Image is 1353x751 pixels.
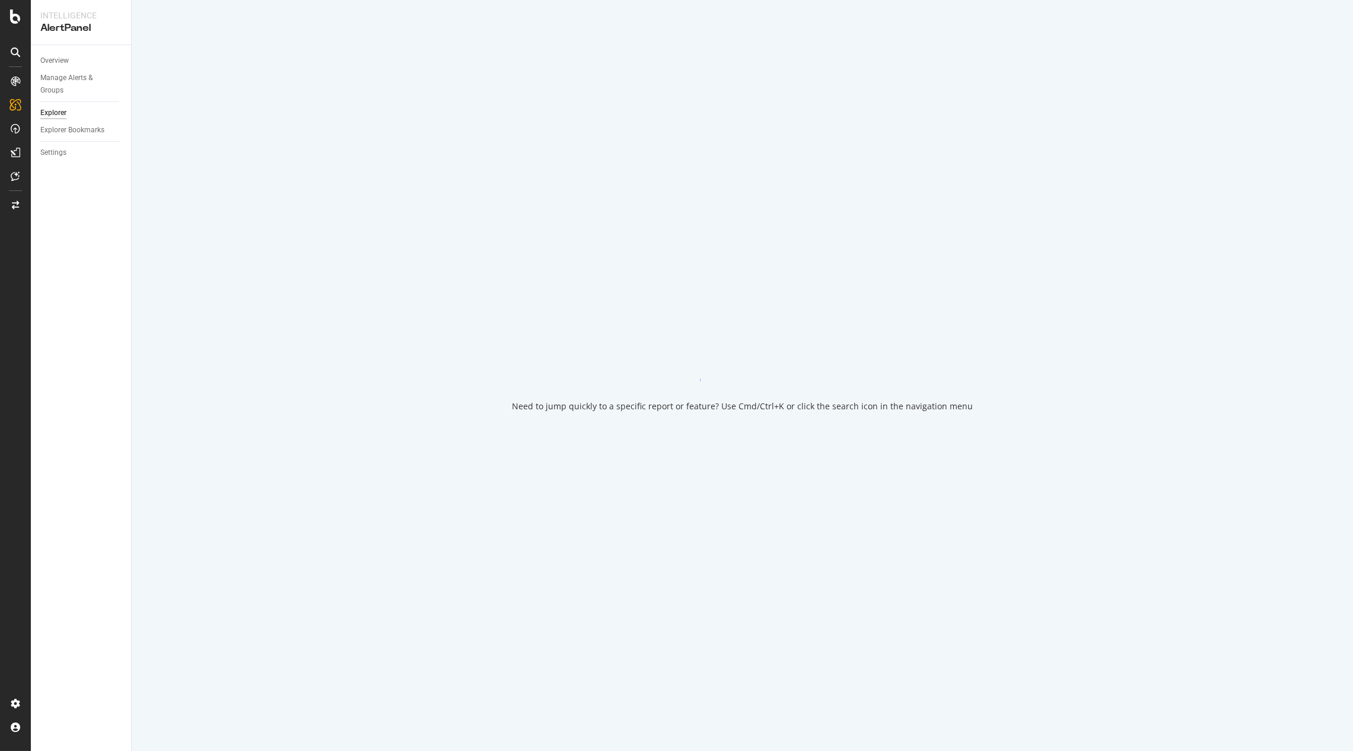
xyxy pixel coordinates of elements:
div: Explorer [40,107,66,119]
a: Settings [40,147,123,159]
a: Overview [40,55,123,67]
div: Settings [40,147,66,159]
a: Explorer Bookmarks [40,124,123,136]
div: AlertPanel [40,21,122,35]
div: Need to jump quickly to a specific report or feature? Use Cmd/Ctrl+K or click the search icon in ... [512,400,973,412]
div: Manage Alerts & Groups [40,72,112,97]
div: Intelligence [40,9,122,21]
div: Overview [40,55,69,67]
div: Explorer Bookmarks [40,124,104,136]
a: Explorer [40,107,123,119]
div: animation [700,339,785,381]
a: Manage Alerts & Groups [40,72,123,97]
